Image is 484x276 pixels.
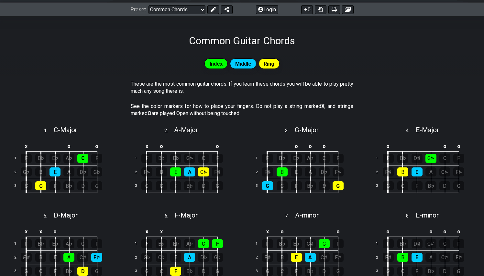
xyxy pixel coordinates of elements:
div: G [141,267,152,276]
td: 3 [372,179,388,193]
td: o [317,141,331,152]
div: E [412,167,423,176]
div: A [425,253,436,262]
strong: O [148,110,151,116]
span: 8 . [406,213,416,220]
div: B♭ [397,239,408,248]
button: Edit Preset [207,5,219,14]
div: D [319,267,330,276]
td: 3 [131,179,147,193]
div: G [453,181,464,190]
span: Index [210,59,223,69]
div: D♯ [412,154,423,163]
div: F♯ [453,167,464,176]
div: C♯ [439,253,450,262]
span: 2 . [164,127,174,134]
div: D [439,267,450,276]
td: o [424,226,438,237]
div: G♯ [305,239,316,248]
div: F [91,239,102,248]
span: A - minor [295,211,319,219]
div: A [305,167,316,176]
div: B [277,167,288,176]
span: Preset [130,6,146,13]
div: C [35,267,46,276]
div: F [412,267,423,276]
td: 2 [252,250,267,264]
div: A [425,167,436,176]
div: F [212,154,223,163]
div: G♯ [425,154,436,163]
td: 1 [10,237,26,251]
div: E [291,167,302,176]
div: F♯ [21,253,32,262]
span: 6 . [165,213,174,220]
div: G♯ [184,154,195,163]
div: G♭ [21,167,32,176]
div: B [35,167,46,176]
p: See the color markers for how to place your fingers. Do not play a string marked , and strings ma... [131,103,353,117]
td: 2 [131,165,147,179]
div: G [91,267,102,276]
div: F [291,181,302,190]
div: C [156,267,167,276]
div: A♭ [63,154,74,163]
td: 1 [372,152,388,165]
td: 2 [131,250,147,264]
td: 1 [252,237,267,251]
div: B♭ [184,267,195,276]
div: F♯ [383,167,394,176]
div: G♭ [91,167,102,176]
div: E♭ [170,239,181,248]
td: 1 [372,237,388,251]
div: B♭ [397,154,408,163]
div: G [383,181,394,190]
div: C [156,181,167,190]
div: G [21,181,32,190]
span: Middle [235,59,251,69]
div: E♭ [49,154,60,163]
div: B♭ [277,239,288,248]
td: x [34,226,48,237]
td: x [19,141,34,152]
td: o [154,141,169,152]
div: F♯ [383,253,394,262]
div: A [184,167,195,176]
div: F [333,239,344,248]
div: G [21,267,32,276]
td: o [438,141,452,152]
div: D [77,267,88,276]
button: Login [256,5,278,14]
div: B♭ [425,267,436,276]
div: C [397,181,408,190]
div: E [49,167,60,176]
div: G♭ [212,253,223,262]
div: F♯ [91,253,102,262]
div: B [277,253,288,262]
div: F [170,267,181,276]
td: o [452,141,466,152]
div: C♭ [156,253,167,262]
div: F [141,154,152,163]
td: o [438,226,452,237]
div: F♯ [262,167,273,176]
strong: X [321,103,324,109]
h1: Common Guitar Chords [189,35,295,47]
td: 2 [10,165,26,179]
span: 4 . [406,127,416,134]
div: F [333,154,344,163]
div: F♯ [141,167,152,176]
div: G [333,267,344,276]
td: 3 [252,179,267,193]
div: D [439,181,450,190]
td: x [260,226,275,237]
div: F [212,239,223,248]
div: G [383,267,394,276]
div: E♭ [49,239,60,248]
span: 1 . [44,127,54,134]
div: D♯ [412,239,423,248]
div: B♭ [63,267,74,276]
div: C [439,239,450,248]
div: B♭ [35,154,46,163]
div: G [453,267,464,276]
